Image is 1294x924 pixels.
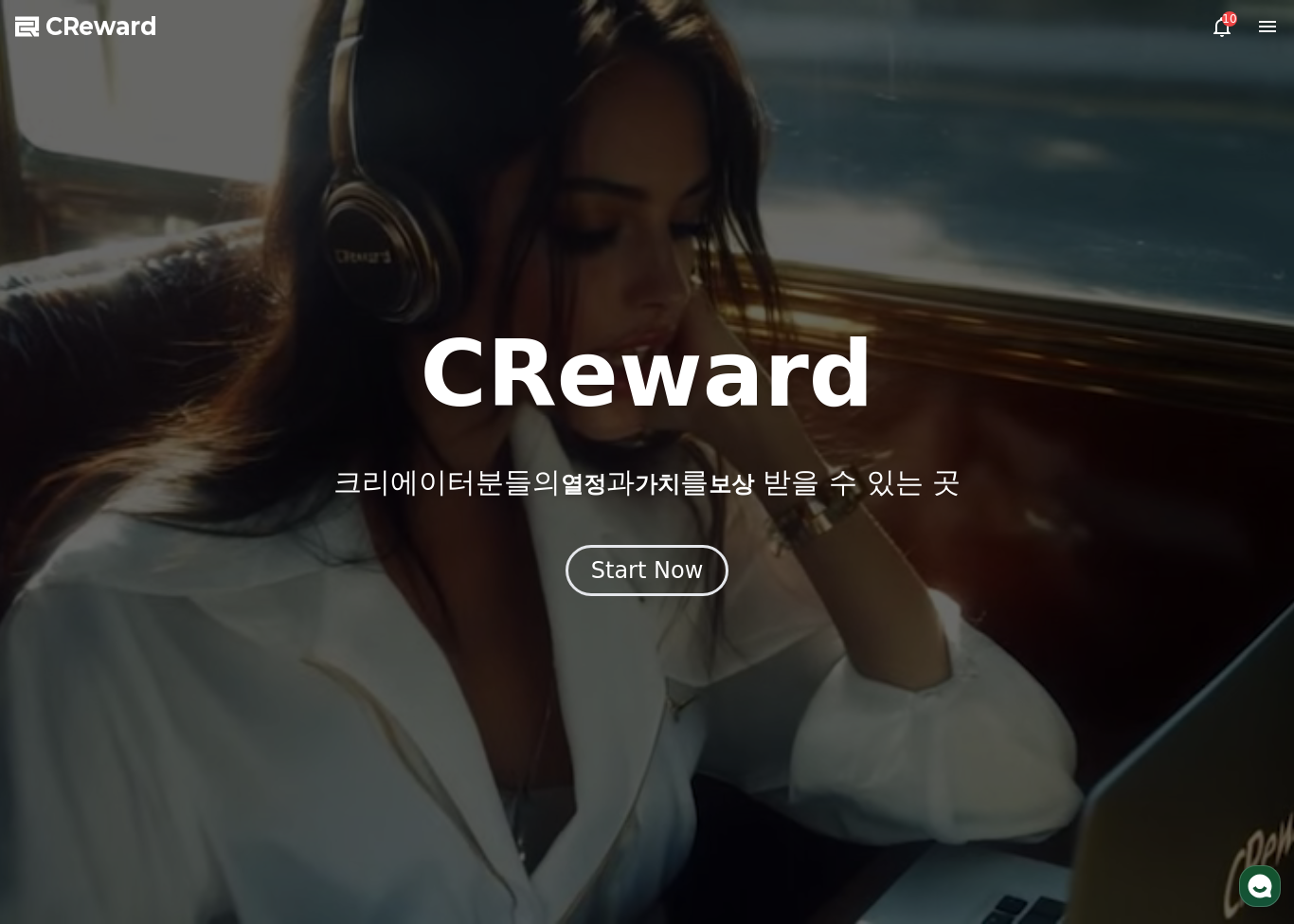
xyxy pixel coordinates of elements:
[1211,15,1233,38] a: 10
[420,329,873,420] h1: CReward
[566,545,729,596] button: Start Now
[561,471,606,498] span: 열정
[433,871,860,918] a: 대화
[709,471,754,498] span: 보상
[213,899,225,915] span: 홈
[861,871,1288,918] a: 설정
[333,465,961,499] p: 크리에이터분들의 과 를 받을 수 있는 곳
[15,11,157,42] a: CReward
[591,555,704,586] div: Start Now
[566,564,729,582] a: Start Now
[1222,11,1237,27] div: 10
[1062,899,1087,915] span: 설정
[45,11,157,42] span: CReward
[6,871,433,918] a: 홈
[635,900,659,916] span: 대화
[635,471,680,498] span: 가치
